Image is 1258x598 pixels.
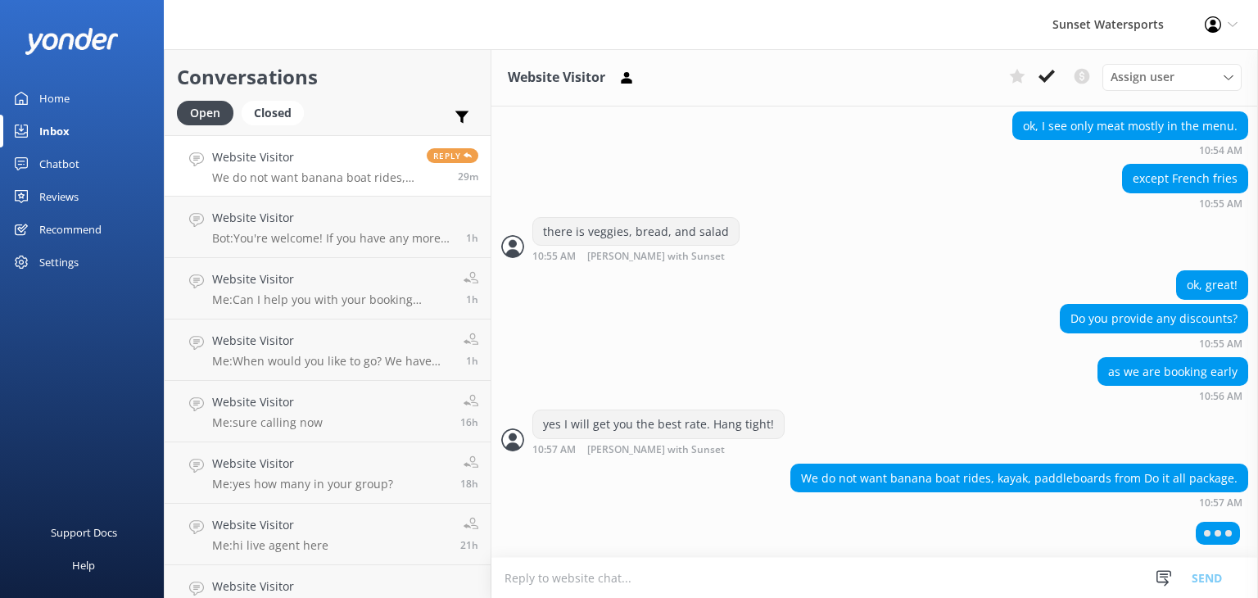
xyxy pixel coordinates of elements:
p: Me: When would you like to go? We have lots of availability [DATE]! [212,354,451,369]
h4: Website Visitor [212,209,454,227]
p: Me: hi live agent here [212,538,328,553]
div: Assign User [1102,64,1242,90]
div: Sep 28 2025 09:54am (UTC -05:00) America/Cancun [1012,144,1248,156]
h4: Website Visitor [212,270,451,288]
h4: Website Visitor [212,516,328,534]
strong: 10:54 AM [1199,146,1242,156]
h4: Website Visitor [212,148,414,166]
strong: 10:57 AM [532,445,576,455]
div: Sep 28 2025 09:57am (UTC -05:00) America/Cancun [532,443,785,455]
div: Sep 28 2025 09:56am (UTC -05:00) America/Cancun [1097,390,1248,401]
a: Website VisitorMe:yes how many in your group?18h [165,442,491,504]
p: Bot: You're welcome! If you have any more questions or need further assistance, feel free to ask.... [212,231,454,246]
span: Sep 28 2025 08:38am (UTC -05:00) America/Cancun [466,354,478,368]
div: Sep 28 2025 09:55am (UTC -05:00) America/Cancun [1122,197,1248,209]
div: as we are booking early [1098,358,1247,386]
div: Inbox [39,115,70,147]
a: Website VisitorBot:You're welcome! If you have any more questions or need further assistance, fee... [165,197,491,258]
span: Sep 28 2025 08:52am (UTC -05:00) America/Cancun [466,292,478,306]
div: Recommend [39,213,102,246]
span: Sep 27 2025 05:34pm (UTC -05:00) America/Cancun [460,415,478,429]
a: Closed [242,103,312,121]
strong: 10:55 AM [1199,339,1242,349]
div: Chatbot [39,147,79,180]
img: yonder-white-logo.png [25,28,119,55]
span: Sep 27 2025 04:03pm (UTC -05:00) America/Cancun [460,477,478,491]
h4: Website Visitor [212,393,323,411]
h3: Website Visitor [508,67,605,88]
div: ok, great! [1177,271,1247,299]
h4: Website Visitor [212,332,451,350]
div: Help [72,549,95,582]
p: Me: Can I help you with your booking [DATE]? Im live and in [GEOGRAPHIC_DATA] to help out. My nam... [212,292,451,307]
div: Support Docs [51,516,117,549]
div: Do you provide any discounts? [1061,305,1247,333]
div: Settings [39,246,79,279]
div: yes I will get you the best rate. Hang tight! [533,410,784,438]
a: Website VisitorMe:hi live agent here21h [165,504,491,565]
div: We do not want banana boat rides, kayak, paddleboards from Do it all package. [791,464,1247,492]
div: Reviews [39,180,79,213]
p: Me: yes how many in your group? [212,477,393,492]
span: Assign user [1111,68,1174,86]
p: Me: sure calling now [212,415,323,430]
strong: 10:55 AM [532,251,576,262]
div: Sep 28 2025 09:55am (UTC -05:00) America/Cancun [532,250,778,262]
h2: Conversations [177,61,478,93]
span: [PERSON_NAME] with Sunset [587,445,725,455]
div: Closed [242,101,304,125]
span: Sep 27 2025 12:38pm (UTC -05:00) America/Cancun [460,538,478,552]
a: Website VisitorMe:When would you like to go? We have lots of availability [DATE]!1h [165,319,491,381]
div: Sep 28 2025 09:55am (UTC -05:00) America/Cancun [1060,338,1248,349]
a: Website VisitorMe:Can I help you with your booking [DATE]? Im live and in [GEOGRAPHIC_DATA] to he... [165,258,491,319]
span: Sep 28 2025 09:15am (UTC -05:00) America/Cancun [466,231,478,245]
div: Sep 28 2025 09:57am (UTC -05:00) America/Cancun [790,496,1248,508]
p: We do not want banana boat rides, kayak, paddleboards from Do it all package. [212,170,414,185]
div: Open [177,101,233,125]
span: Reply [427,148,478,163]
span: [PERSON_NAME] with Sunset [587,251,725,262]
strong: 10:55 AM [1199,199,1242,209]
h4: Website Visitor [212,455,393,473]
a: Open [177,103,242,121]
div: Home [39,82,70,115]
div: except French fries [1123,165,1247,193]
a: Website VisitorWe do not want banana boat rides, kayak, paddleboards from Do it all package.Reply29m [165,135,491,197]
span: Sep 28 2025 09:57am (UTC -05:00) America/Cancun [458,170,478,183]
a: Website VisitorMe:sure calling now16h [165,381,491,442]
div: ok, I see only meat mostly in the menu. [1013,112,1247,140]
strong: 10:56 AM [1199,392,1242,401]
h4: Website Visitor [212,578,448,596]
strong: 10:57 AM [1199,498,1242,508]
div: there is veggies, bread, and salad [533,218,739,246]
